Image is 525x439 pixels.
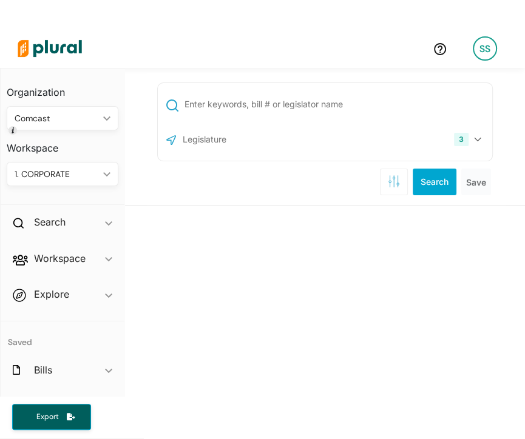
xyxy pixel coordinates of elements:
div: SS [473,36,497,61]
button: Search [413,169,456,195]
h2: Explore [34,287,69,301]
h4: Saved [1,321,124,351]
img: Logo for Plural [7,27,92,70]
button: Save [461,169,491,195]
input: Legislature [181,128,311,151]
h2: Workspace [34,252,86,265]
a: SS [463,32,507,65]
button: 3 [449,128,489,151]
button: Export [12,404,91,430]
div: 1. CORPORATE [15,168,98,181]
h2: Bills [34,363,52,377]
div: 3 [454,133,469,146]
span: Search Filters [388,175,400,186]
span: Export [28,412,67,422]
div: Comcast [15,112,98,125]
input: Enter keywords, bill # or legislator name [183,93,489,116]
h3: Organization [7,75,118,101]
iframe: Intercom live chat [484,398,513,427]
h3: Workspace [7,130,118,157]
div: Tooltip anchor [7,125,18,136]
h2: Search [34,215,66,229]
